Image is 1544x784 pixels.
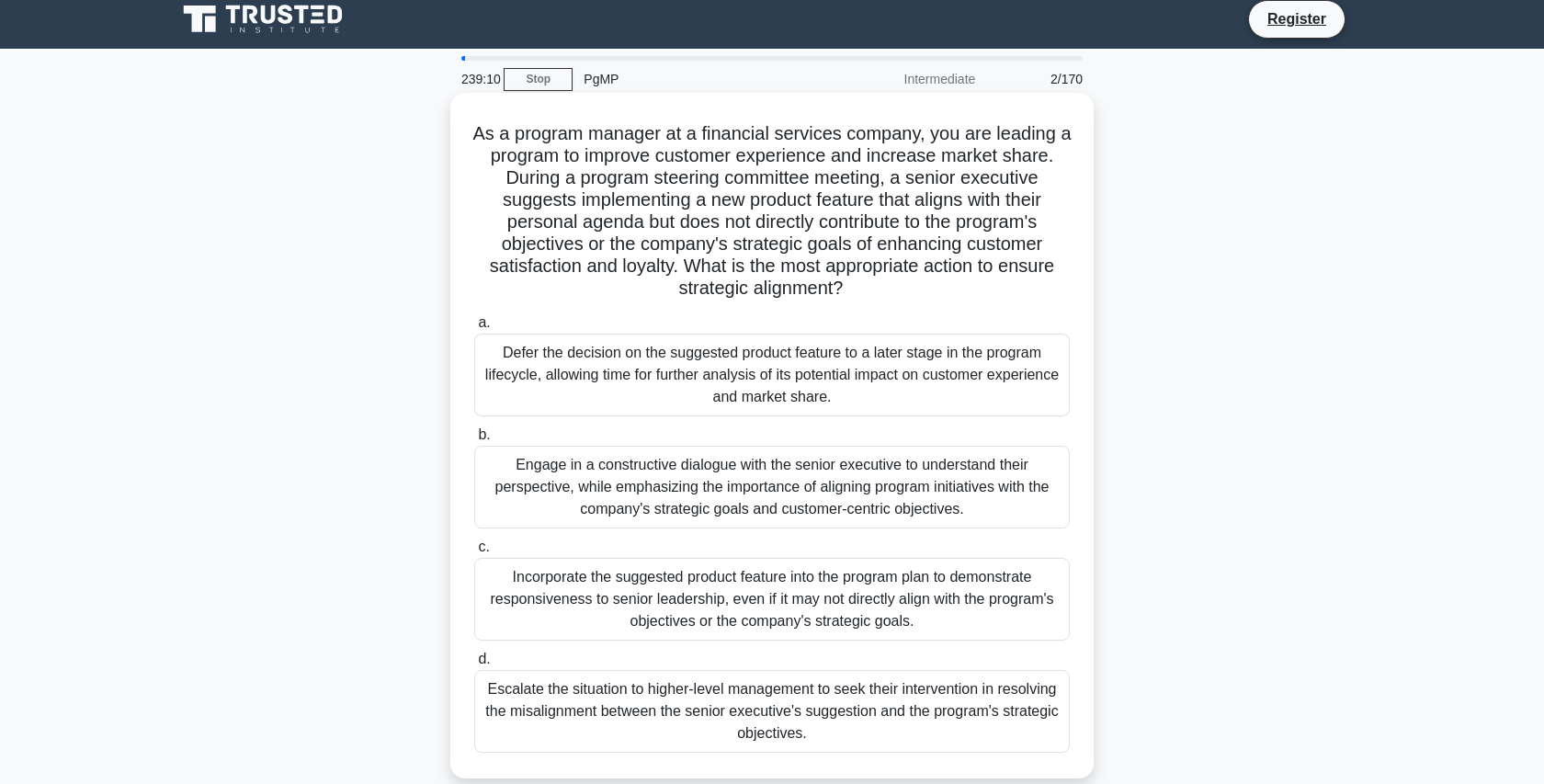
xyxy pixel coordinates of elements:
[478,426,490,442] span: b.
[504,68,573,91] a: Stop
[478,539,489,554] span: c.
[573,61,825,97] div: PgMP
[472,122,1072,301] h5: As a program manager at a financial services company, you are leading a program to improve custom...
[474,558,1070,641] div: Incorporate the suggested product feature into the program plan to demonstrate responsiveness to ...
[474,670,1070,753] div: Escalate the situation to higher-level management to seek their intervention in resolving the mis...
[478,314,490,330] span: a.
[474,334,1070,416] div: Defer the decision on the suggested product feature to a later stage in the program lifecycle, al...
[478,651,490,666] span: d.
[986,61,1094,97] div: 2/170
[1256,7,1337,30] a: Register
[825,61,986,97] div: Intermediate
[474,446,1070,528] div: Engage in a constructive dialogue with the senior executive to understand their perspective, whil...
[450,61,504,97] div: 239:10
